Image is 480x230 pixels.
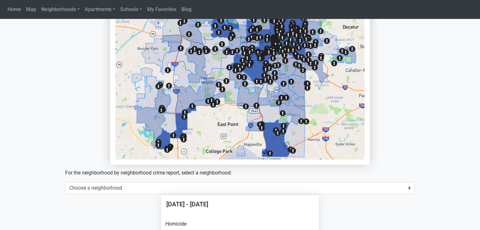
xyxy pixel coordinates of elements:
a: Home [5,3,24,16]
h5: [DATE] - [DATE] [166,200,314,208]
span: Homicide [165,221,186,227]
a: Blog [179,3,194,16]
a: My Favorites [145,3,179,16]
span: Map [26,6,36,12]
span: Schools [120,6,138,12]
span: Neighborhoods [41,6,76,12]
a: Neighborhoods [39,3,82,16]
span: Apartments [85,6,111,12]
a: Map [24,3,39,16]
p: For the neighborhood by neighborhood crime report, select a neighborhood: [65,168,415,177]
span: Blog [181,6,191,12]
a: Schools [118,3,145,16]
span: Home [8,6,21,12]
span: My Favorites [147,6,176,12]
a: Apartments [82,3,118,16]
